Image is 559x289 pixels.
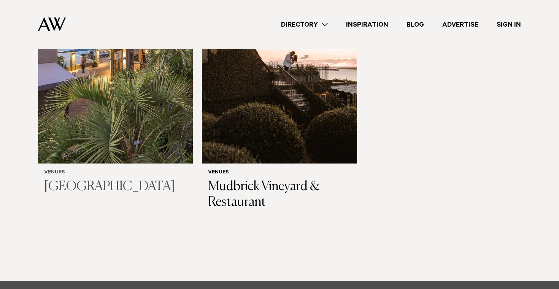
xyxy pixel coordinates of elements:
[44,170,187,176] h6: Venues
[38,17,66,31] img: Auckland Weddings Logo
[397,19,433,30] a: Blog
[337,19,397,30] a: Inspiration
[208,179,351,210] h3: Mudbrick Vineyard & Restaurant
[488,19,530,30] a: Sign In
[44,179,187,195] h3: [GEOGRAPHIC_DATA]
[208,170,351,176] h6: Venues
[272,19,337,30] a: Directory
[433,19,488,30] a: Advertise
